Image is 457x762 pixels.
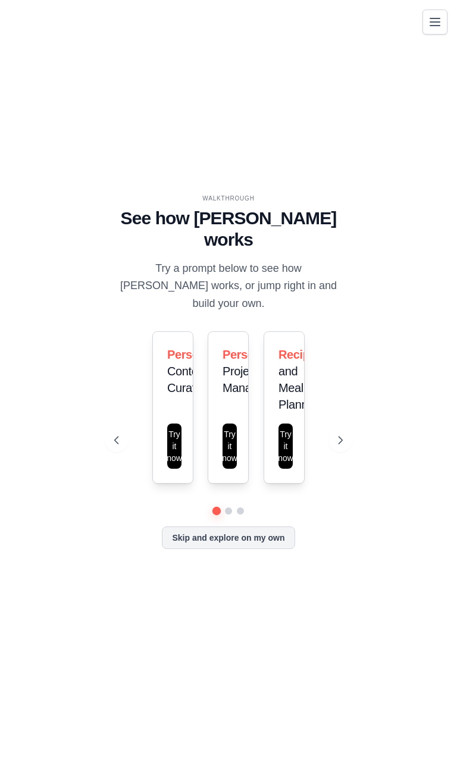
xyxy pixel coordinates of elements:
span: Recipe [278,348,316,361]
span: and Meal Planner [278,365,318,411]
h1: See how [PERSON_NAME] works [114,208,343,250]
span: Project Manager [223,365,268,394]
button: Try it now [278,424,293,469]
p: Try a prompt below to see how [PERSON_NAME] works, or jump right in and build your own. [114,260,343,312]
button: Try it now [167,424,181,469]
div: WALKTHROUGH [114,194,343,203]
span: Personal [223,348,271,361]
span: Personal [167,348,215,361]
button: Toggle navigation [422,10,447,35]
button: Skip and explore on my own [162,526,295,549]
button: Try it now [223,424,237,469]
span: Content Curator [167,365,207,394]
